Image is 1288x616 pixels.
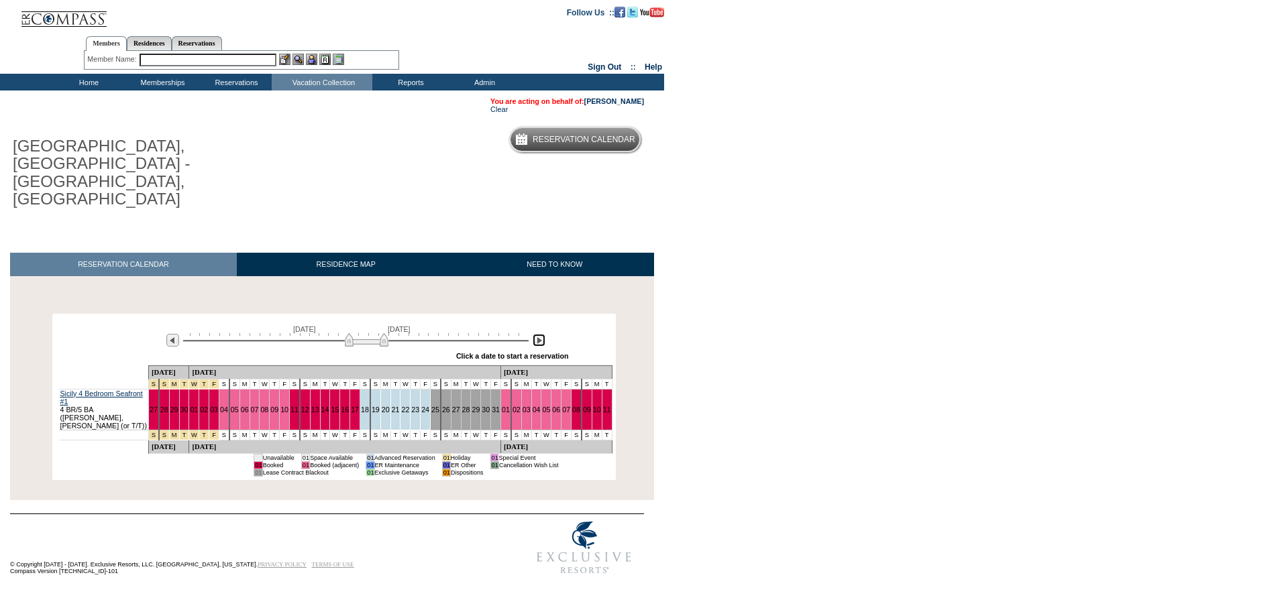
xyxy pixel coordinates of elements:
[541,430,551,440] td: W
[250,430,260,440] td: T
[552,406,560,414] a: 06
[451,430,461,440] td: M
[401,406,409,414] a: 22
[310,461,360,469] td: Booked (adjacent)
[602,379,612,389] td: T
[431,430,441,440] td: S
[431,379,441,389] td: S
[501,430,511,440] td: S
[451,379,461,389] td: M
[491,379,501,389] td: F
[360,379,370,389] td: S
[380,379,390,389] td: M
[481,430,491,440] td: T
[390,379,400,389] td: T
[382,406,390,414] a: 20
[631,62,636,72] span: ::
[237,253,455,276] a: RESIDENCE MAP
[627,7,638,15] a: Follow us on Twitter
[521,379,531,389] td: M
[251,406,259,414] a: 07
[421,430,431,440] td: F
[561,430,572,440] td: F
[310,454,360,461] td: Space Available
[254,461,262,469] td: 01
[370,430,380,440] td: S
[366,461,374,469] td: 01
[592,379,602,389] td: M
[501,365,612,379] td: [DATE]
[542,406,550,414] a: 05
[220,406,228,414] a: 04
[411,406,419,414] a: 23
[366,454,374,461] td: 01
[446,74,520,90] td: Admin
[442,469,450,476] td: 01
[160,406,168,414] a: 28
[502,406,510,414] a: 01
[524,514,644,581] img: Exclusive Resorts
[572,379,582,389] td: S
[331,406,339,414] a: 15
[498,454,558,461] td: Special Event
[388,325,411,333] span: [DATE]
[411,430,421,440] td: T
[472,406,480,414] a: 29
[370,379,380,389] td: S
[441,379,451,389] td: S
[190,406,198,414] a: 01
[350,379,360,389] td: F
[462,406,470,414] a: 28
[270,379,280,389] td: T
[319,54,331,65] img: Reservations
[148,440,189,453] td: [DATE]
[456,352,569,360] div: Click a date to start a reservation
[372,74,446,90] td: Reports
[442,406,450,414] a: 26
[523,406,531,414] a: 03
[229,430,239,440] td: S
[501,440,612,453] td: [DATE]
[272,74,372,90] td: Vacation Collection
[533,406,541,414] a: 04
[200,406,208,414] a: 02
[59,389,149,430] td: 4 BR/5 BA ([PERSON_NAME],[PERSON_NAME] (or T/T))
[461,379,471,389] td: T
[169,430,179,440] td: Independence Day 2026 - Saturday to Saturday
[270,430,280,440] td: T
[374,461,435,469] td: ER Maintenance
[10,135,311,211] h1: [GEOGRAPHIC_DATA], [GEOGRAPHIC_DATA] - [GEOGRAPHIC_DATA], [GEOGRAPHIC_DATA]
[471,430,481,440] td: W
[490,97,644,105] span: You are acting on behalf of:
[411,379,421,389] td: T
[293,325,316,333] span: [DATE]
[627,7,638,17] img: Follow us on Twitter
[148,379,158,389] td: Independence Day 2026 - Saturday to Saturday
[300,379,310,389] td: S
[254,454,262,461] td: 01
[341,406,349,414] a: 16
[333,54,344,65] img: b_calculator.gif
[511,379,521,389] td: S
[148,430,158,440] td: Independence Day 2026 - Saturday to Saturday
[588,62,621,72] a: Sign Out
[301,454,309,461] td: 01
[582,430,592,440] td: S
[380,430,390,440] td: M
[481,379,491,389] td: T
[260,406,268,414] a: 08
[400,379,411,389] td: W
[310,379,320,389] td: M
[491,430,501,440] td: F
[169,379,179,389] td: Independence Day 2026 - Saturday to Saturday
[179,430,189,440] td: Independence Day 2026 - Saturday to Saturday
[471,379,481,389] td: W
[392,406,400,414] a: 21
[180,406,189,414] a: 30
[10,253,237,276] a: RESERVATION CALENDAR
[199,379,209,389] td: Independence Day 2026 - Saturday to Saturday
[330,430,340,440] td: W
[262,469,359,476] td: Lease Contract Blackout
[490,461,498,469] td: 01
[602,430,612,440] td: T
